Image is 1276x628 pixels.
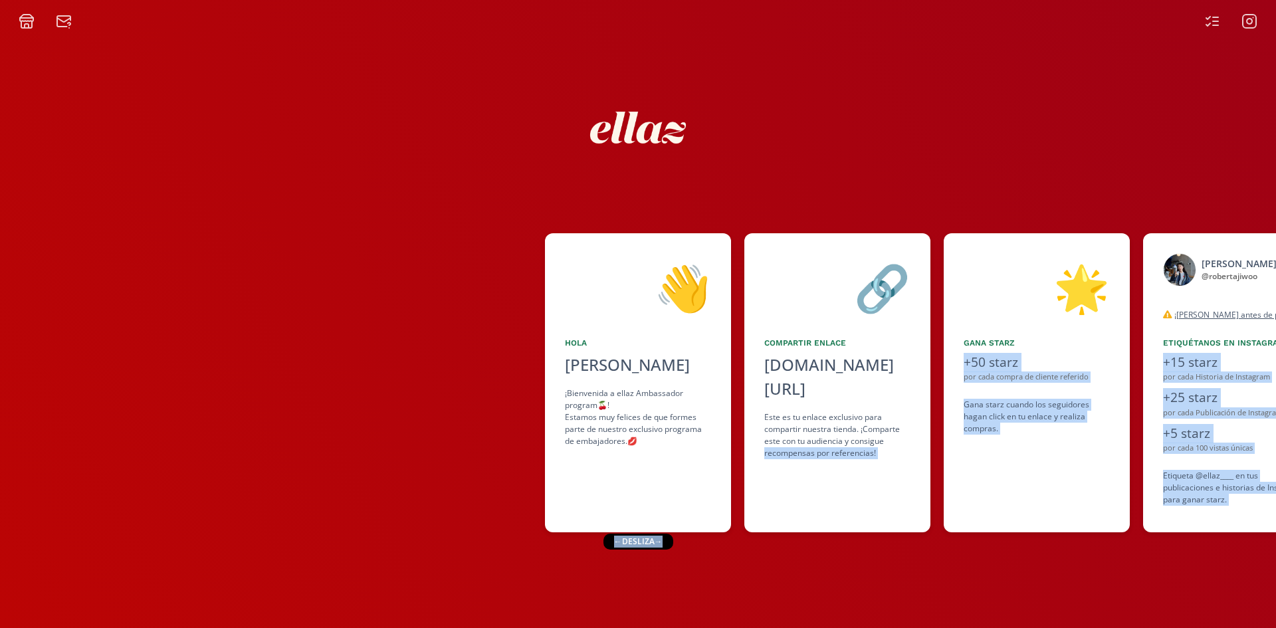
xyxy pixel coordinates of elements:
[565,353,711,377] div: [PERSON_NAME]
[964,353,1110,372] div: +50 starz
[964,371,1110,383] div: por cada compra de cliente referido
[565,337,711,349] div: Hola
[964,253,1110,321] div: 🌟
[764,353,910,401] div: [DOMAIN_NAME][URL]
[578,68,698,187] img: nKmKAABZpYV7
[1163,253,1196,286] img: 524810648_18520113457031687_8089223174440955574_n.jpg
[764,337,910,349] div: Compartir Enlace
[565,253,711,321] div: 👋
[764,253,910,321] div: 🔗
[964,337,1110,349] div: Gana starz
[764,411,910,459] div: Este es tu enlace exclusivo para compartir nuestra tienda. ¡Comparte este con tu audiencia y cons...
[565,387,711,447] div: ¡Bienvenida a ellaz Ambassador program🍒! Estamos muy felices de que formes parte de nuestro exclu...
[598,534,668,550] div: ← desliza →
[964,399,1110,435] div: Gana starz cuando los seguidores hagan click en tu enlace y realiza compras .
